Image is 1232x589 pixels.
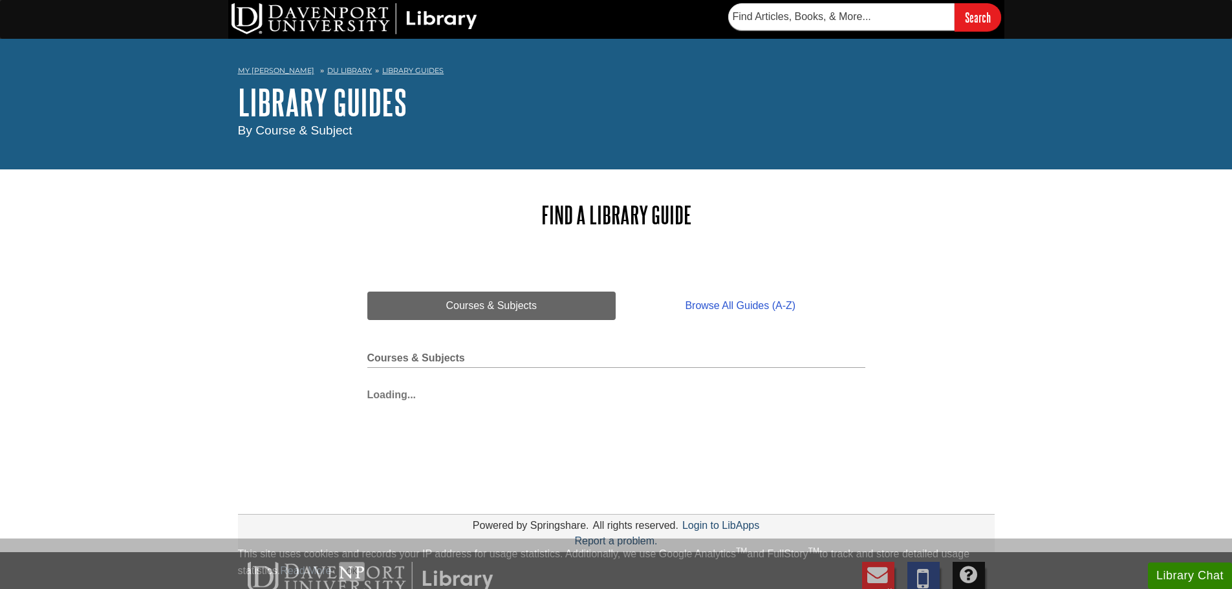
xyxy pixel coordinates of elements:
nav: breadcrumb [238,62,995,83]
input: Find Articles, Books, & More... [728,3,955,30]
div: Loading... [367,381,865,403]
a: Browse All Guides (A-Z) [616,292,865,320]
div: All rights reserved. [590,520,680,531]
a: Report a problem. [574,535,657,546]
div: This site uses cookies and records your IP address for usage statistics. Additionally, we use Goo... [238,546,995,581]
a: Library Guides [382,66,444,75]
a: Read More [280,565,331,576]
h1: Library Guides [238,83,995,122]
sup: TM [808,546,819,555]
div: By Course & Subject [238,122,995,140]
div: Powered by Springshare. [471,520,591,531]
img: DU Library [232,3,477,34]
h2: Courses & Subjects [367,352,865,368]
a: Courses & Subjects [367,292,616,320]
h2: Find a Library Guide [367,202,865,228]
a: Login to LibApps [682,520,759,531]
a: DU Library [327,66,372,75]
input: Search [955,3,1001,31]
button: Close [339,562,364,581]
a: My [PERSON_NAME] [238,65,314,76]
button: Library Chat [1148,562,1232,589]
sup: TM [736,546,747,555]
form: Searches DU Library's articles, books, and more [728,3,1001,31]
